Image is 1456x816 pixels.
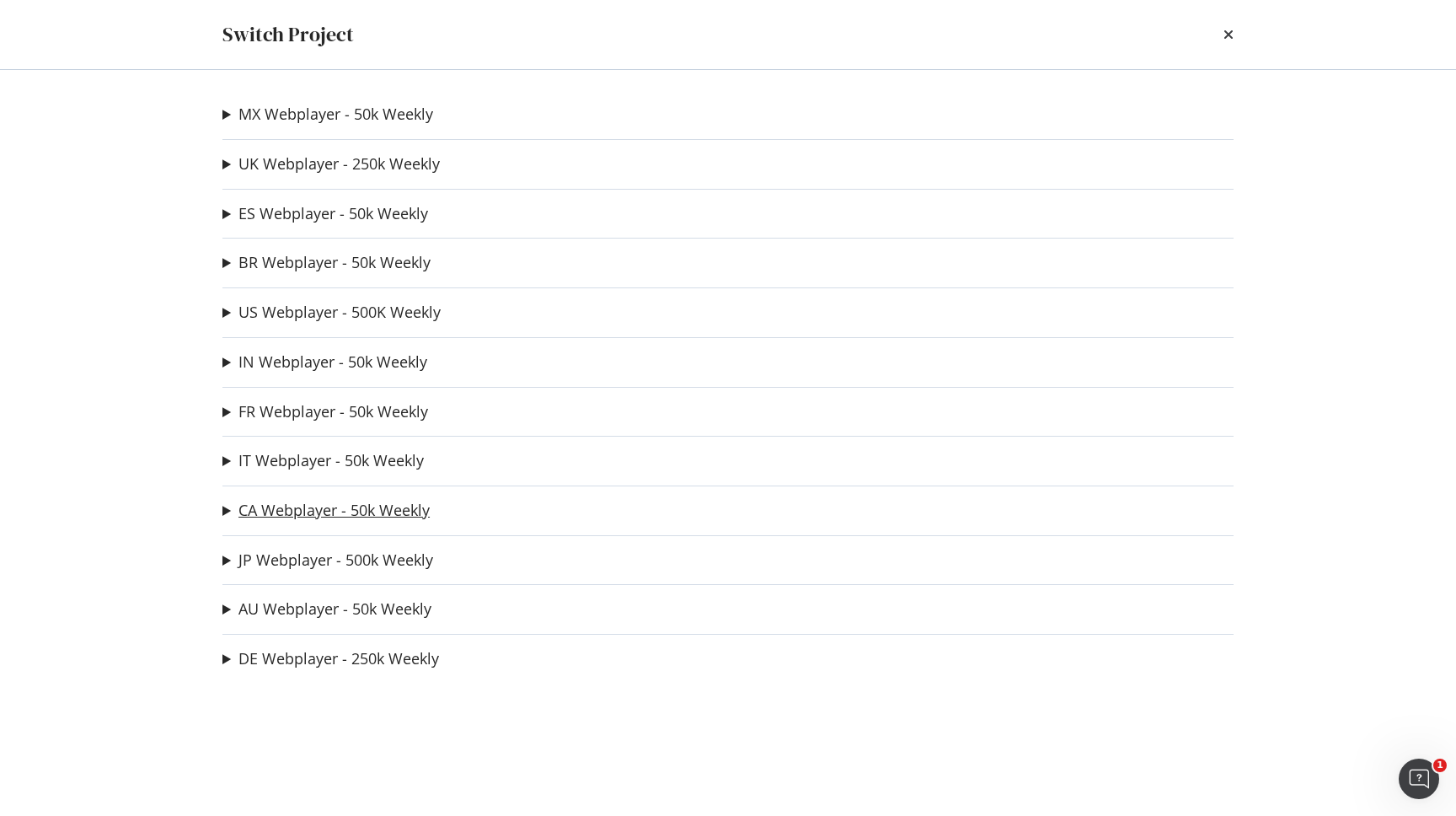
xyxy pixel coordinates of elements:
iframe: Intercom live chat [1399,759,1439,799]
a: FR Webplayer - 50k Weekly [238,403,428,421]
summary: AU Webplayer - 50k Weekly [222,599,431,620]
summary: CA Webplayer - 50k Weekly [222,500,430,522]
a: BR Webplayer - 50k Weekly [238,254,431,271]
div: times [1223,20,1234,49]
a: US Webplayer - 500K Weekly [238,303,441,321]
a: UK Webplayer - 250k Weekly [238,155,440,173]
summary: US Webplayer - 500K Weekly [222,302,441,324]
a: MX Webplayer - 50k Weekly [238,105,433,123]
span: 1 [1433,759,1447,772]
summary: DE Webplayer - 250k Weekly [222,648,439,670]
summary: MX Webplayer - 50k Weekly [222,104,433,126]
a: ES Webplayer - 50k Weekly [238,205,428,223]
a: CA Webplayer - 50k Weekly [238,502,430,519]
div: Switch Project [222,20,354,49]
summary: IN Webplayer - 50k Weekly [222,352,427,373]
a: IT Webplayer - 50k Weekly [238,452,424,470]
summary: FR Webplayer - 50k Weekly [222,401,428,423]
summary: UK Webplayer - 250k Weekly [222,153,440,175]
summary: IT Webplayer - 50k Weekly [222,450,424,472]
summary: ES Webplayer - 50k Weekly [222,203,428,225]
a: AU Webplayer - 50k Weekly [238,600,431,618]
a: DE Webplayer - 250k Weekly [238,650,439,668]
summary: JP Webplayer - 500k Weekly [222,550,433,572]
a: JP Webplayer - 500k Weekly [238,551,433,569]
a: IN Webplayer - 50k Weekly [238,353,427,371]
summary: BR Webplayer - 50k Weekly [222,252,431,274]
